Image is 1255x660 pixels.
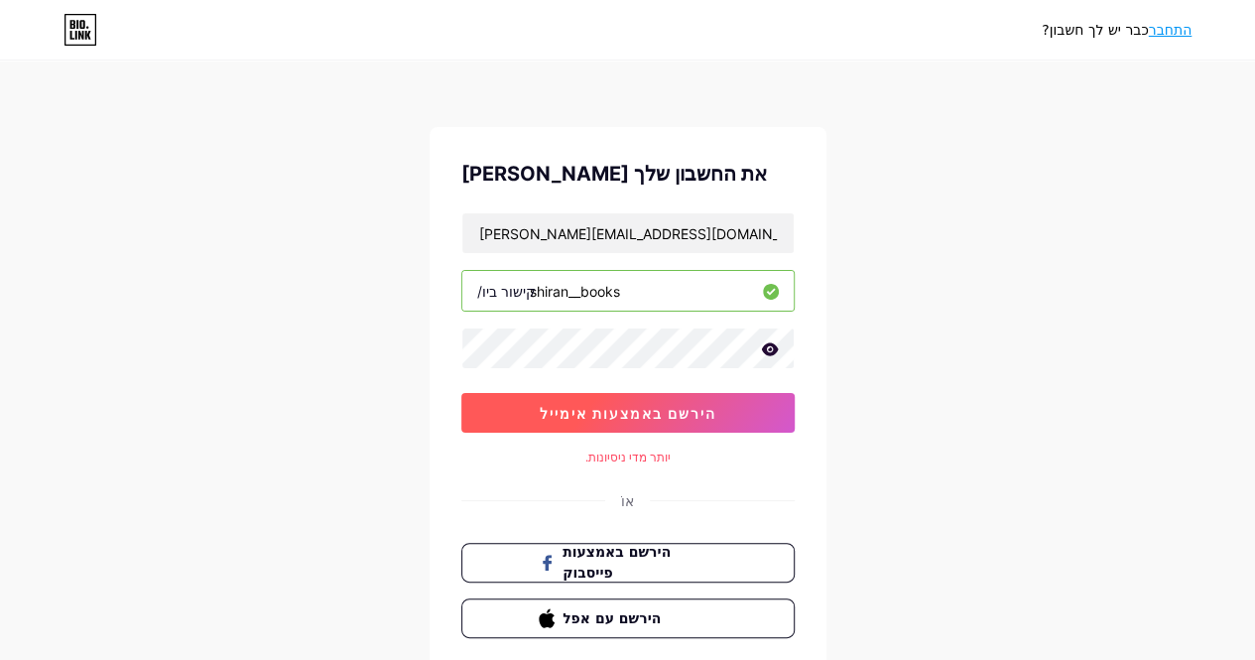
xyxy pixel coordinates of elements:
[563,610,661,626] font: הירשם עם אפל
[477,283,536,300] font: קישור ביו/
[462,271,794,311] input: שם משתמש
[461,543,795,583] button: הירשם באמצעות פייסבוק
[461,598,795,638] button: הירשם עם אפל
[585,450,671,464] font: יותר מדי ניסיונות.
[563,544,671,581] font: הירשם באמצעות פייסבוק
[540,405,716,422] font: הירשם באמצעות אימייל
[1042,22,1149,38] font: כבר יש לך חשבון?
[462,213,794,253] input: אֶלֶקטרוֹנִי
[461,393,795,433] button: הירשם באמצעות אימייל
[1149,22,1192,38] a: התחבר
[621,492,634,509] font: אוֹ
[461,162,767,186] font: [PERSON_NAME] את החשבון שלך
